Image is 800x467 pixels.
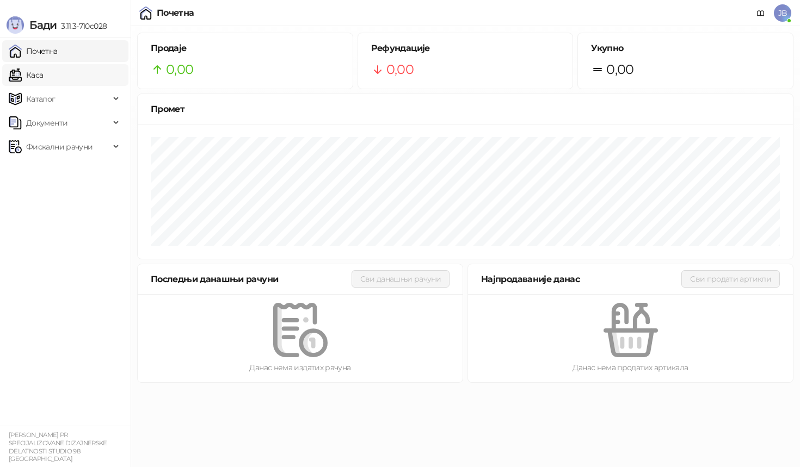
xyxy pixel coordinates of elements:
div: Данас нема продатих артикала [485,362,776,373]
h5: Укупно [591,42,780,55]
a: Каса [9,64,43,86]
small: [PERSON_NAME] PR SPECIJALIZOVANE DIZAJNERSKE DELATNOSTI STUDIO 98 [GEOGRAPHIC_DATA] [9,431,107,463]
span: JB [774,4,791,22]
div: Последњи данашњи рачуни [151,272,352,286]
span: Каталог [26,88,56,110]
span: Документи [26,112,67,134]
div: Данас нема издатих рачуна [155,362,445,373]
h5: Продаје [151,42,340,55]
h5: Рефундације [371,42,560,55]
span: Фискални рачуни [26,136,93,158]
span: 0,00 [386,59,414,80]
span: 3.11.3-710c028 [57,21,107,31]
a: Документација [752,4,770,22]
div: Промет [151,102,780,116]
div: Најпродаваније данас [481,272,681,286]
span: 0,00 [606,59,633,80]
button: Сви данашњи рачуни [352,270,450,288]
span: Бади [29,18,57,32]
img: Logo [7,16,24,34]
button: Сви продати артикли [681,270,780,288]
a: Почетна [9,40,58,62]
span: 0,00 [166,59,193,80]
div: Почетна [157,9,194,17]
